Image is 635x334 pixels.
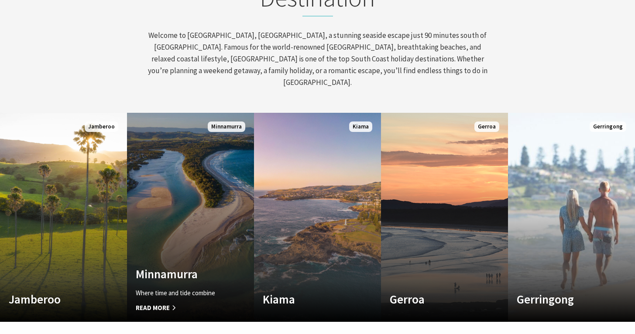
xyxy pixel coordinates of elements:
span: Read More [136,303,226,313]
span: Jamberoo [85,121,118,132]
span: Minnamurra [208,121,245,132]
a: Custom Image Used Minnamurra Where time and tide combine Read More Minnamurra [127,113,254,322]
h4: Jamberoo [9,292,99,306]
h4: Minnamurra [136,267,226,281]
span: Gerroa [474,121,499,132]
a: Custom Image Used Gerringong Gerringong [508,113,635,322]
p: Where time and tide combine [136,288,226,298]
h4: Gerroa [390,292,480,306]
p: Welcome to [GEOGRAPHIC_DATA], [GEOGRAPHIC_DATA], a stunning seaside escape just 90 minutes south ... [147,30,489,89]
a: Custom Image Used Kiama Kiama [254,113,381,322]
a: Custom Image Used Gerroa Gerroa [381,113,508,322]
span: Gerringong [590,121,626,132]
h4: Gerringong [517,292,607,306]
h4: Kiama [263,292,353,306]
span: Kiama [349,121,372,132]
